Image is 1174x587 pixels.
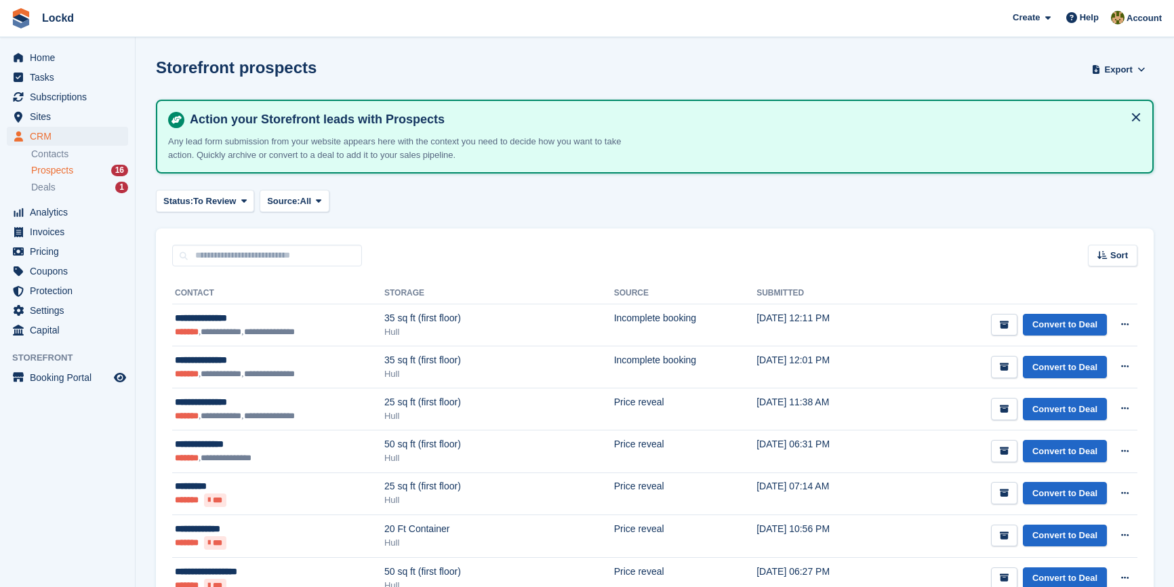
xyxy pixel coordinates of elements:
[30,368,111,387] span: Booking Portal
[384,479,614,493] div: 25 sq ft (first floor)
[30,48,111,67] span: Home
[30,87,111,106] span: Subscriptions
[756,472,883,515] td: [DATE] 07:14 AM
[7,127,128,146] a: menu
[7,281,128,300] a: menu
[300,195,312,208] span: All
[115,182,128,193] div: 1
[7,87,128,106] a: menu
[111,165,128,176] div: 16
[384,311,614,325] div: 35 sq ft (first floor)
[30,127,111,146] span: CRM
[31,163,128,178] a: Prospects 16
[193,195,236,208] span: To Review
[7,203,128,222] a: menu
[614,388,757,430] td: Price reveal
[1105,63,1133,77] span: Export
[384,325,614,339] div: Hull
[384,536,614,550] div: Hull
[756,304,883,346] td: [DATE] 12:11 PM
[1023,440,1107,462] a: Convert to Deal
[1089,58,1148,81] button: Export
[30,107,111,126] span: Sites
[7,68,128,87] a: menu
[614,346,757,388] td: Incomplete booking
[260,190,329,212] button: Source: All
[1023,482,1107,504] a: Convert to Deal
[384,353,614,367] div: 35 sq ft (first floor)
[1013,11,1040,24] span: Create
[7,107,128,126] a: menu
[112,369,128,386] a: Preview store
[1127,12,1162,25] span: Account
[7,301,128,320] a: menu
[7,321,128,340] a: menu
[30,203,111,222] span: Analytics
[7,48,128,67] a: menu
[156,190,254,212] button: Status: To Review
[756,283,883,304] th: Submitted
[384,522,614,536] div: 20 Ft Container
[384,437,614,451] div: 50 sq ft (first floor)
[614,472,757,515] td: Price reveal
[1111,11,1125,24] img: Amy Bailey
[1023,398,1107,420] a: Convert to Deal
[384,395,614,409] div: 25 sq ft (first floor)
[7,222,128,241] a: menu
[31,164,73,177] span: Prospects
[1023,525,1107,547] a: Convert to Deal
[756,346,883,388] td: [DATE] 12:01 PM
[31,148,128,161] a: Contacts
[384,283,614,304] th: Storage
[1080,11,1099,24] span: Help
[30,68,111,87] span: Tasks
[30,281,111,300] span: Protection
[614,430,757,472] td: Price reveal
[7,368,128,387] a: menu
[384,367,614,381] div: Hull
[37,7,79,29] a: Lockd
[384,493,614,507] div: Hull
[11,8,31,28] img: stora-icon-8386f47178a22dfd0bd8f6a31ec36ba5ce8667c1dd55bd0f319d3a0aa187defe.svg
[163,195,193,208] span: Status:
[7,262,128,281] a: menu
[184,112,1141,127] h4: Action your Storefront leads with Prospects
[156,58,317,77] h1: Storefront prospects
[30,262,111,281] span: Coupons
[756,515,883,558] td: [DATE] 10:56 PM
[614,304,757,346] td: Incomplete booking
[1023,314,1107,336] a: Convert to Deal
[384,451,614,465] div: Hull
[172,283,384,304] th: Contact
[7,242,128,261] a: menu
[384,409,614,423] div: Hull
[384,565,614,579] div: 50 sq ft (first floor)
[30,242,111,261] span: Pricing
[168,135,643,161] p: Any lead form submission from your website appears here with the context you need to decide how y...
[267,195,300,208] span: Source:
[1110,249,1128,262] span: Sort
[756,430,883,472] td: [DATE] 06:31 PM
[12,351,135,365] span: Storefront
[30,301,111,320] span: Settings
[30,321,111,340] span: Capital
[614,283,757,304] th: Source
[31,181,56,194] span: Deals
[756,388,883,430] td: [DATE] 11:38 AM
[31,180,128,195] a: Deals 1
[30,222,111,241] span: Invoices
[1023,356,1107,378] a: Convert to Deal
[614,515,757,558] td: Price reveal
